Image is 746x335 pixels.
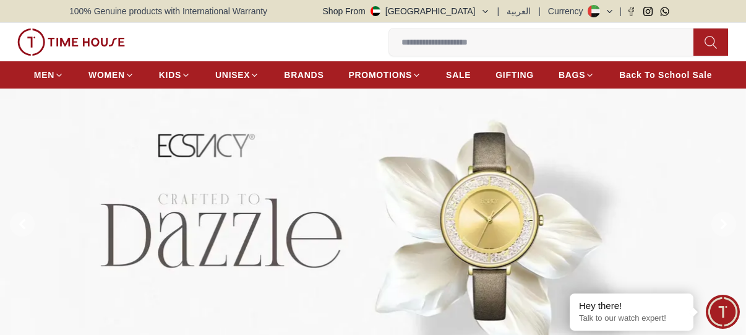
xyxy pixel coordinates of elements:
[215,69,250,81] span: UNISEX
[706,295,740,329] div: Chat Widget
[34,69,54,81] span: MEN
[495,64,534,86] a: GIFTING
[497,5,500,17] span: |
[495,69,534,81] span: GIFTING
[619,64,712,86] a: Back To School Sale
[284,69,324,81] span: BRANDS
[446,69,471,81] span: SALE
[34,64,64,86] a: MEN
[371,6,380,16] img: United Arab Emirates
[69,5,267,17] span: 100% Genuine products with International Warranty
[627,7,636,16] a: Facebook
[446,64,471,86] a: SALE
[559,69,585,81] span: BAGS
[579,313,684,324] p: Talk to our watch expert!
[538,5,541,17] span: |
[323,5,490,17] button: Shop From[GEOGRAPHIC_DATA]
[215,64,259,86] a: UNISEX
[660,7,669,16] a: Whatsapp
[619,5,622,17] span: |
[88,69,125,81] span: WOMEN
[348,64,421,86] a: PROMOTIONS
[348,69,412,81] span: PROMOTIONS
[559,64,594,86] a: BAGS
[17,28,125,56] img: ...
[579,300,684,312] div: Hey there!
[159,64,191,86] a: KIDS
[643,7,653,16] a: Instagram
[159,69,181,81] span: KIDS
[284,64,324,86] a: BRANDS
[507,5,531,17] button: العربية
[88,64,134,86] a: WOMEN
[548,5,588,17] div: Currency
[619,69,712,81] span: Back To School Sale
